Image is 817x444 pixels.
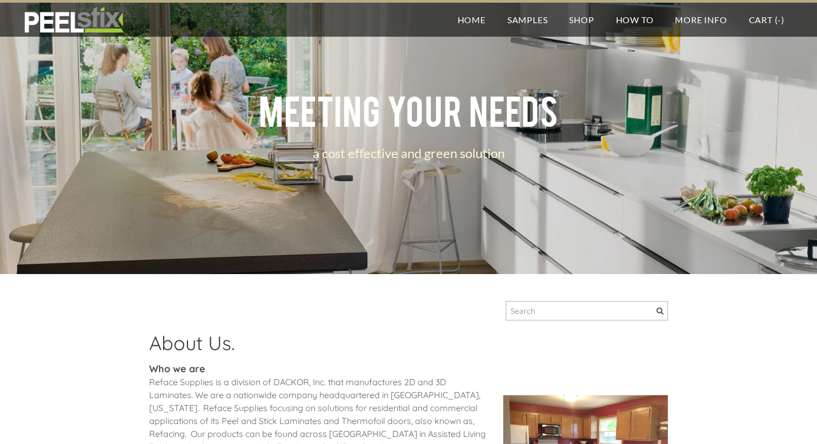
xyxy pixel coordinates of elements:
[22,6,126,33] img: REFACE SUPPLIES
[259,87,558,132] span: meeting your needs
[313,145,505,161] font: a cost effective and green solution
[778,15,781,25] span: -
[558,3,605,37] a: Shop
[605,3,665,37] a: How To
[738,3,795,37] a: Cart (-)
[447,3,497,37] a: Home
[657,308,664,315] span: Search
[506,301,668,320] input: Search
[149,331,487,363] h2: About Us.
[664,3,738,37] a: More Info
[497,3,559,37] a: Samples
[149,363,205,375] strong: Who we are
